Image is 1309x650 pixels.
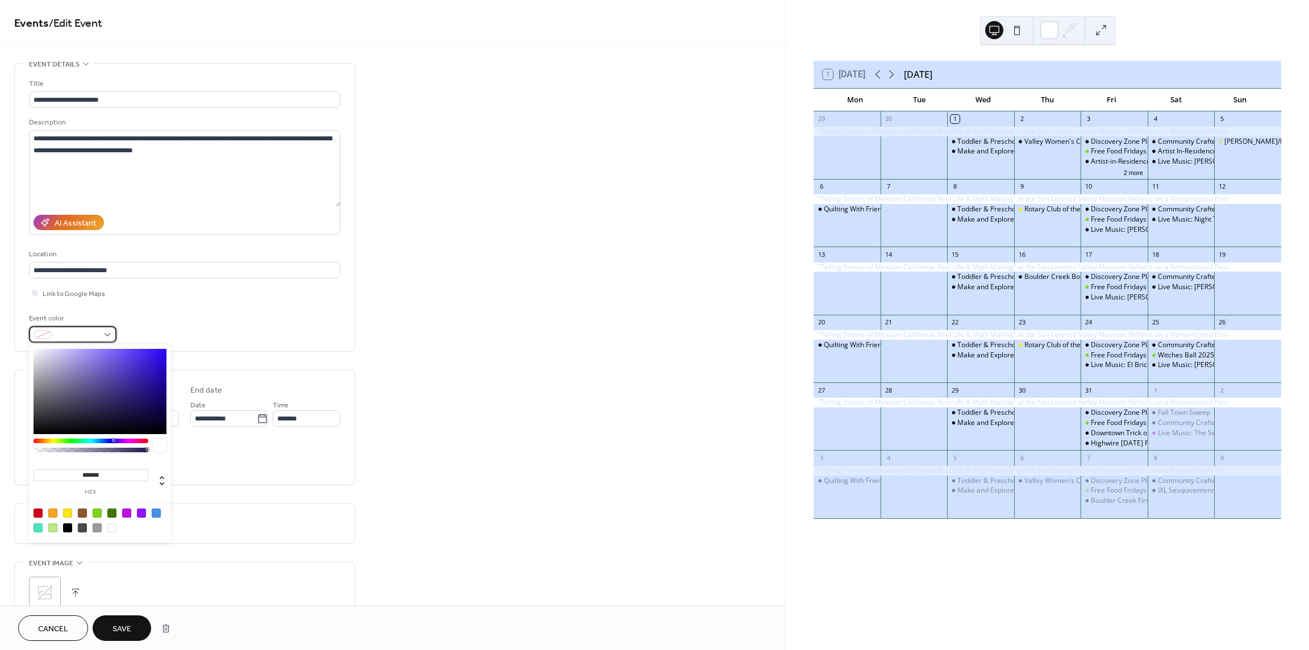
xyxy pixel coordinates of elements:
[43,288,105,300] span: Link to Google Maps
[1091,147,1147,156] div: Free Food Fridays
[884,250,893,259] div: 14
[884,182,893,191] div: 7
[957,340,1054,350] div: Toddler & Preschool Storytime
[1081,157,1148,166] div: Artist-in-Residence Exhibition Reception
[957,272,1054,282] div: Toddler & Preschool Storytime
[1091,408,1176,418] div: Discovery Zone Play Group
[1091,157,1216,166] div: Artist-in-Residence Exhibition Reception
[1084,318,1093,327] div: 24
[824,476,889,486] div: Quilting With Friends
[1024,272,1203,282] div: Boulder Creek Book Group (Hybrid: In-Person and Zoom)
[1218,318,1226,327] div: 26
[1091,340,1176,350] div: Discovery Zone Play Group
[78,523,87,532] div: #4A4A4A
[1014,272,1081,282] div: Boulder Creek Book Group (Hybrid: In-Person and Zoom)
[1148,147,1215,156] div: Artist In-Residence Talk
[951,386,959,394] div: 29
[29,116,338,128] div: Description
[951,250,959,259] div: 15
[947,351,1014,360] div: Make and Explore @ Boulder Creek
[1018,453,1026,462] div: 6
[273,399,289,411] span: Time
[1091,225,1306,235] div: Live Music: [PERSON_NAME] and the Tools at [PERSON_NAME]'s Bar
[814,194,1281,204] div: “Telling Stories of Mexican California: Real Life & Myth Making” at the San Lorenzo Valley Museum...
[817,318,826,327] div: 20
[951,318,959,327] div: 22
[1158,340,1222,350] div: Community Crafters
[947,418,1014,428] div: Make and Explore @ Boulder Creek
[1208,89,1272,111] div: Sun
[951,182,959,191] div: 8
[112,623,131,635] span: Save
[1158,137,1222,147] div: Community Crafters
[947,476,1014,486] div: Toddler & Preschool Storytime
[1018,250,1026,259] div: 16
[1091,418,1147,428] div: Free Food Fridays
[814,340,881,350] div: Quilting With Friends
[1081,351,1148,360] div: Free Food Fridays
[947,486,1014,495] div: Make and Explore @ Boulder Creek
[1148,476,1215,486] div: Community Crafters
[14,13,49,35] a: Events
[1084,453,1093,462] div: 7
[1091,205,1176,214] div: Discovery Zone Play Group
[1084,182,1093,191] div: 10
[1081,137,1148,147] div: Discovery Zone Play Group
[884,318,893,327] div: 21
[1091,272,1176,282] div: Discovery Zone Play Group
[817,182,826,191] div: 6
[1081,439,1148,448] div: Highwire Halloween Party at Joe's Bar
[1081,360,1148,370] div: Live Music: El Brick
[137,509,146,518] div: #9013FE
[1148,272,1215,282] div: Community Crafters
[1079,89,1144,111] div: Fri
[947,147,1014,156] div: Make and Explore @ Boulder Creek
[190,385,222,397] div: End date
[1218,182,1226,191] div: 12
[1081,205,1148,214] div: Discovery Zone Play Group
[29,59,80,70] span: Event details
[1084,386,1093,394] div: 31
[1218,453,1226,462] div: 9
[29,577,61,609] div: ;
[1018,182,1026,191] div: 9
[1081,225,1148,235] div: Live Music: Jeff Gardner and the Tools at Joe's Bar
[947,137,1014,147] div: Toddler & Preschool Storytime
[1091,428,1169,438] div: Downtown Trick or Treat
[190,399,206,411] span: Date
[957,408,1054,418] div: Toddler & Preschool Storytime
[957,476,1054,486] div: Toddler & Preschool Storytime
[814,262,1281,272] div: “Telling Stories of Mexican California: Real Life & Myth Making” at the San Lorenzo Valley Museum...
[1214,137,1281,147] div: Wee Kirk Farmers/Makers Market
[824,205,889,214] div: Quilting With Friends
[1148,428,1215,438] div: Live Music: The Swag Tones Dia De Los Muertos Party at The Lounge at Brookdale Lodge
[93,509,102,518] div: #7ED321
[951,89,1015,111] div: Wed
[1081,476,1148,486] div: Discovery Zone Play Group
[1148,205,1215,214] div: Community Crafters
[814,330,1281,340] div: “Telling Stories of Mexican California: Real Life & Myth Making” at the San Lorenzo Valley Museum...
[1081,408,1148,418] div: Discovery Zone Play Group
[1091,360,1150,370] div: Live Music: El Brick
[947,215,1014,224] div: Make and Explore @ Boulder Creek
[1091,351,1147,360] div: Free Food Fridays
[1119,167,1148,177] button: 2 more
[957,205,1054,214] div: Toddler & Preschool Storytime
[951,115,959,123] div: 1
[823,89,887,111] div: Mon
[1091,439,1243,448] div: Highwire [DATE] Party at [PERSON_NAME]'s Bar
[814,127,1281,136] div: “Telling Stories of Mexican California: Real Life & Myth Making” at the San Lorenzo Valley Museum...
[947,340,1014,350] div: Toddler & Preschool Storytime
[1158,476,1222,486] div: Community Crafters
[814,205,881,214] div: Quilting With Friends
[1091,282,1147,292] div: Free Food Fridays
[887,89,951,111] div: Tue
[1024,137,1199,147] div: Valley Women's Club Caregiver Support Group Meeting
[18,615,88,641] button: Cancel
[1151,115,1160,123] div: 4
[947,408,1014,418] div: Toddler & Preschool Storytime
[947,272,1014,282] div: Toddler & Preschool Storytime
[884,386,893,394] div: 28
[1091,496,1175,506] div: Boulder Creek First [DATE]
[1218,250,1226,259] div: 19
